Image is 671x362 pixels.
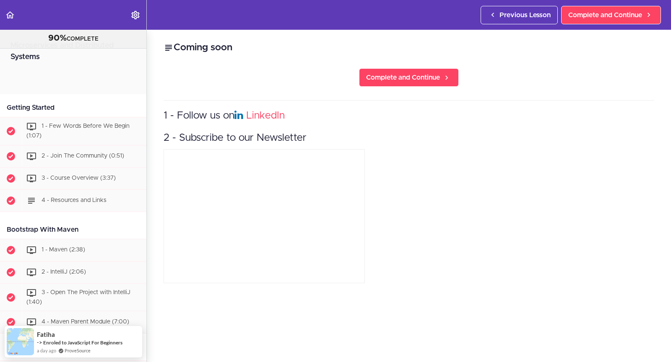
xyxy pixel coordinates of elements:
[37,347,56,354] span: a day ago
[359,68,459,87] a: Complete and Continue
[5,10,15,20] svg: Back to course curriculum
[42,319,129,325] span: 4 - Maven Parent Module (7:00)
[499,10,551,20] span: Previous Lesson
[130,10,140,20] svg: Settings Menu
[26,290,130,305] span: 3 - Open The Project with IntelliJ (1:40)
[42,153,124,159] span: 2 - Join The Community (0:51)
[48,34,67,42] span: 90%
[26,123,130,139] span: 1 - Few Words Before We Begin (1:07)
[568,10,642,20] span: Complete and Continue
[37,339,42,346] span: ->
[42,247,85,253] span: 1 - Maven (2:38)
[42,269,86,275] span: 2 - IntelliJ (2:06)
[7,328,34,355] img: provesource social proof notification image
[481,6,558,24] a: Previous Lesson
[164,131,654,145] h3: 2 - Subscribe to our Newsletter
[37,331,55,338] span: Fatiha
[65,347,91,354] a: ProveSource
[164,109,654,123] h3: 1 - Follow us on
[246,111,285,121] a: LinkedIn
[43,339,122,346] a: Enroled to JavaScript For Beginners
[366,72,440,83] span: Complete and Continue
[164,41,654,55] h2: Coming soon
[42,175,116,181] span: 3 - Course Overview (3:37)
[10,33,136,44] div: COMPLETE
[42,197,107,203] span: 4 - Resources and Links
[561,6,661,24] a: Complete and Continue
